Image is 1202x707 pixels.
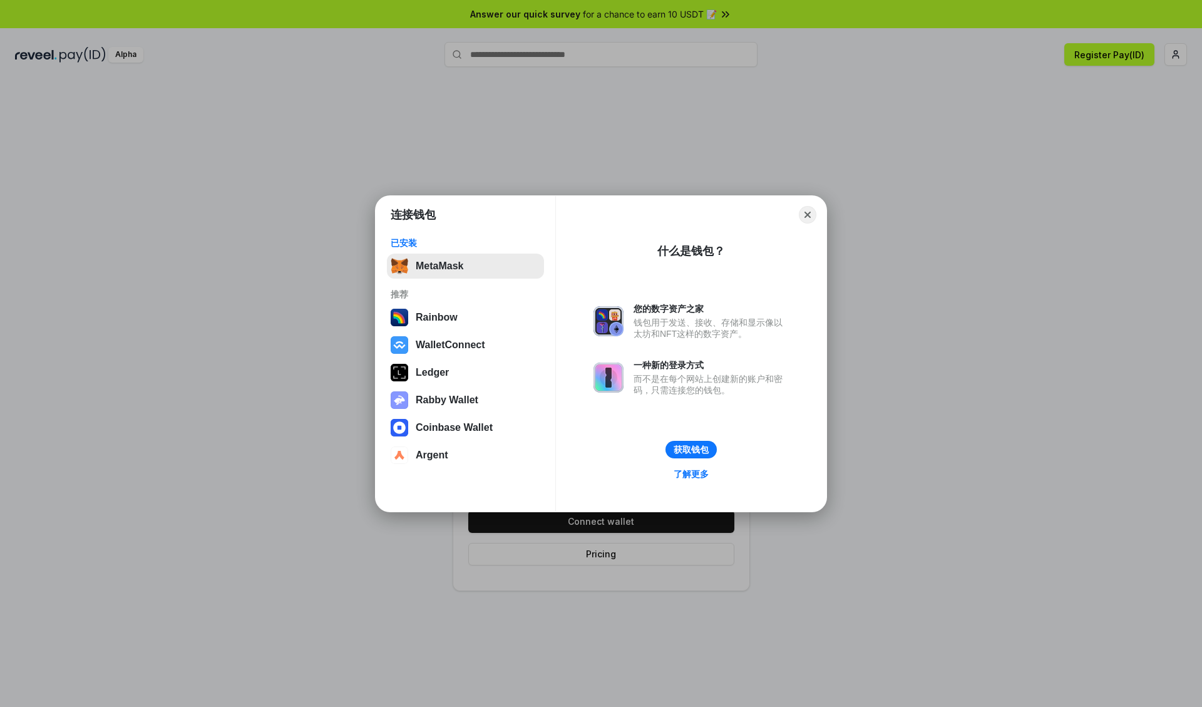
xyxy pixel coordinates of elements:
[387,443,544,468] button: Argent
[416,339,485,351] div: WalletConnect
[657,244,725,259] div: 什么是钱包？
[634,303,789,314] div: 您的数字资产之家
[416,450,448,461] div: Argent
[666,466,716,482] a: 了解更多
[634,359,789,371] div: 一种新的登录方式
[416,261,463,272] div: MetaMask
[391,309,408,326] img: svg+xml,%3Csvg%20width%3D%22120%22%20height%3D%22120%22%20viewBox%3D%220%200%20120%20120%22%20fil...
[416,395,478,406] div: Rabby Wallet
[416,312,458,323] div: Rainbow
[391,419,408,436] img: svg+xml,%3Csvg%20width%3D%2228%22%20height%3D%2228%22%20viewBox%3D%220%200%2028%2028%22%20fill%3D...
[391,237,540,249] div: 已安装
[391,364,408,381] img: svg+xml,%3Csvg%20xmlns%3D%22http%3A%2F%2Fwww.w3.org%2F2000%2Fsvg%22%20width%3D%2228%22%20height%3...
[387,254,544,279] button: MetaMask
[799,206,816,224] button: Close
[391,336,408,354] img: svg+xml,%3Csvg%20width%3D%2228%22%20height%3D%2228%22%20viewBox%3D%220%200%2028%2028%22%20fill%3D...
[593,363,624,393] img: svg+xml,%3Csvg%20xmlns%3D%22http%3A%2F%2Fwww.w3.org%2F2000%2Fsvg%22%20fill%3D%22none%22%20viewBox...
[416,367,449,378] div: Ledger
[593,306,624,336] img: svg+xml,%3Csvg%20xmlns%3D%22http%3A%2F%2Fwww.w3.org%2F2000%2Fsvg%22%20fill%3D%22none%22%20viewBox...
[634,373,789,396] div: 而不是在每个网站上创建新的账户和密码，只需连接您的钱包。
[665,441,717,458] button: 获取钱包
[391,207,436,222] h1: 连接钱包
[391,391,408,409] img: svg+xml,%3Csvg%20xmlns%3D%22http%3A%2F%2Fwww.w3.org%2F2000%2Fsvg%22%20fill%3D%22none%22%20viewBox...
[416,422,493,433] div: Coinbase Wallet
[634,317,789,339] div: 钱包用于发送、接收、存储和显示像以太坊和NFT这样的数字资产。
[387,333,544,358] button: WalletConnect
[391,289,540,300] div: 推荐
[387,415,544,440] button: Coinbase Wallet
[674,468,709,480] div: 了解更多
[387,360,544,385] button: Ledger
[674,444,709,455] div: 获取钱包
[391,257,408,275] img: svg+xml,%3Csvg%20fill%3D%22none%22%20height%3D%2233%22%20viewBox%3D%220%200%2035%2033%22%20width%...
[387,388,544,413] button: Rabby Wallet
[387,305,544,330] button: Rainbow
[391,446,408,464] img: svg+xml,%3Csvg%20width%3D%2228%22%20height%3D%2228%22%20viewBox%3D%220%200%2028%2028%22%20fill%3D...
